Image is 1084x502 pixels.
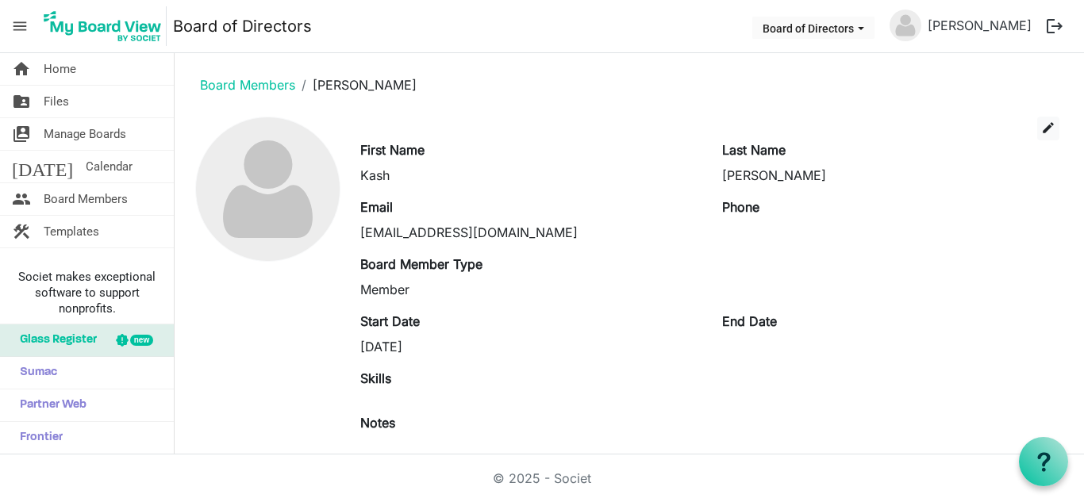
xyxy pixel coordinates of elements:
[12,324,97,356] span: Glass Register
[1041,121,1055,135] span: edit
[890,10,921,41] img: no-profile-picture.svg
[12,389,86,421] span: Partner Web
[360,166,698,185] div: Kash
[86,151,133,182] span: Calendar
[12,86,31,117] span: folder_shared
[360,451,397,470] label: Terms
[44,216,99,247] span: Templates
[12,53,31,85] span: home
[360,140,425,159] label: First Name
[921,10,1038,41] a: [PERSON_NAME]
[722,197,759,217] label: Phone
[12,183,31,215] span: people
[360,312,420,331] label: Start Date
[12,216,31,247] span: construction
[722,166,1059,185] div: [PERSON_NAME]
[360,255,482,274] label: Board Member Type
[12,357,57,389] span: Sumac
[39,6,167,46] img: My Board View Logo
[5,11,35,41] span: menu
[130,335,153,346] div: new
[1037,117,1059,140] button: edit
[12,151,73,182] span: [DATE]
[44,118,126,150] span: Manage Boards
[196,117,340,261] img: no-profile-picture.svg
[7,269,167,316] span: Societ makes exceptional software to support nonprofits.
[1038,10,1071,43] button: logout
[12,422,63,454] span: Frontier
[44,53,76,85] span: Home
[44,86,69,117] span: Files
[295,75,417,94] li: [PERSON_NAME]
[12,118,31,150] span: switch_account
[173,10,312,42] a: Board of Directors
[360,223,698,242] div: [EMAIL_ADDRESS][DOMAIN_NAME]
[360,337,698,356] div: [DATE]
[493,470,591,486] a: © 2025 - Societ
[39,6,173,46] a: My Board View Logo
[752,17,875,39] button: Board of Directors dropdownbutton
[200,77,295,93] a: Board Members
[44,183,128,215] span: Board Members
[360,197,393,217] label: Email
[722,140,786,159] label: Last Name
[360,369,391,388] label: Skills
[722,312,777,331] label: End Date
[360,280,698,299] div: Member
[360,413,395,432] label: Notes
